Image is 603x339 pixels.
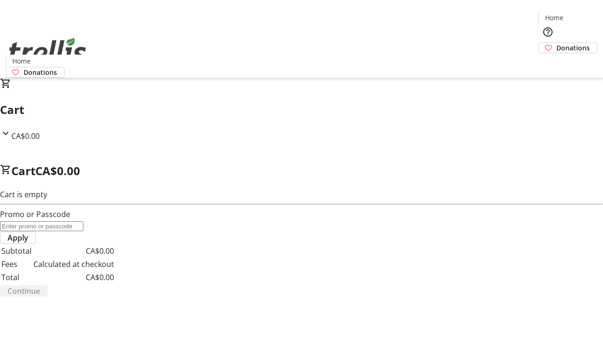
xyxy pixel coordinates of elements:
[6,67,65,78] a: Donations
[12,56,31,66] span: Home
[538,23,557,41] button: Help
[6,27,90,74] img: Orient E2E Organization wkGuBbUjiW's Logo
[11,131,40,141] span: CA$0.00
[538,42,597,53] a: Donations
[6,56,36,66] a: Home
[33,245,114,257] td: CA$0.00
[24,67,57,77] span: Donations
[1,258,32,270] td: Fees
[545,13,563,23] span: Home
[33,258,114,270] td: Calculated at checkout
[35,163,80,178] span: CA$0.00
[556,43,590,53] span: Donations
[8,232,28,243] span: Apply
[538,53,557,72] button: Cart
[1,271,32,283] td: Total
[33,271,114,283] td: CA$0.00
[539,13,569,23] a: Home
[1,245,32,257] td: Subtotal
